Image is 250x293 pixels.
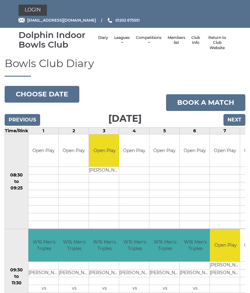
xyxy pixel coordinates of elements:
td: 2 [59,127,89,134]
td: Open Play [28,134,58,167]
h1: Bowls Club Diary [5,58,245,76]
td: 3 [89,127,119,134]
td: 1 [28,127,59,134]
td: [PERSON_NAME] [59,269,90,277]
td: [PERSON_NAME] [119,269,150,277]
td: [PERSON_NAME] [210,269,241,277]
div: Dolphin Indoor Bowls Club [19,30,95,49]
td: vs [119,285,150,292]
input: Previous [5,114,40,126]
td: W16 Men's Triples [119,229,150,261]
a: Book a match [166,94,245,111]
td: Open Play [149,134,179,167]
td: Open Play [210,229,241,261]
td: W16 Men's Triples [180,229,211,261]
a: Phone us 01202 675551 [107,17,140,23]
td: [PERSON_NAME] [89,269,120,277]
td: [PERSON_NAME] [210,261,241,269]
td: W16 Men's Triples [89,229,120,261]
td: vs [180,285,211,292]
a: Competitions [136,35,161,45]
td: [PERSON_NAME] [149,269,181,277]
td: W16 Men's Triples [28,229,60,261]
span: [EMAIL_ADDRESS][DOMAIN_NAME] [27,18,96,23]
button: Choose date [5,86,79,103]
a: Leagues [114,35,130,45]
td: [PERSON_NAME] [28,269,60,277]
a: Club Info [191,35,200,45]
td: Open Play [180,134,210,167]
td: 08:30 to 09:25 [5,134,28,229]
span: 01202 675551 [115,18,140,23]
td: [PERSON_NAME] [89,167,120,175]
a: Diary [98,35,108,40]
td: Time/Rink [5,127,28,134]
td: Open Play [119,134,149,167]
a: Login [19,5,47,16]
a: Return to Club Website [206,35,228,51]
td: [PERSON_NAME] [180,269,211,277]
img: Email [19,18,25,23]
input: Next [223,114,245,126]
td: 4 [119,127,149,134]
td: W16 Men's Triples [59,229,90,261]
td: Open Play [210,134,240,167]
a: Email [EMAIL_ADDRESS][DOMAIN_NAME] [19,17,96,23]
td: vs [28,285,60,292]
td: vs [89,285,120,292]
td: vs [149,285,181,292]
a: Members list [168,35,185,45]
td: 5 [149,127,180,134]
td: vs [59,285,90,292]
td: 7 [210,127,240,134]
td: W16 Men's Triples [149,229,181,261]
td: 6 [180,127,210,134]
td: Open Play [59,134,89,167]
img: Phone us [108,18,112,23]
td: Open Play [89,134,120,167]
